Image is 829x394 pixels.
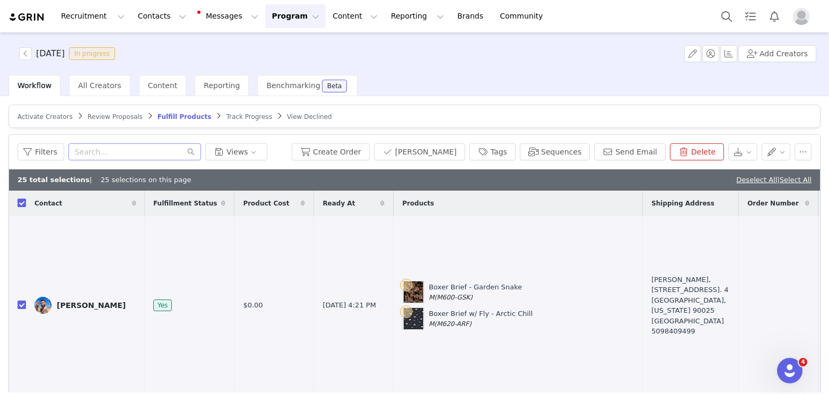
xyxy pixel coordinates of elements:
span: Track Progress [226,113,272,121]
span: Fulfillment Status [153,199,217,208]
div: 5098409499 [651,326,730,337]
div: | 25 selections on this page [18,175,191,185]
span: [object Object] [19,47,119,60]
span: Order Number [747,199,799,208]
div: Boxer Brief w/ Fly - Arctic Chill [429,309,533,329]
button: Sequences [520,143,590,160]
span: M [429,320,434,328]
a: Deselect All [736,176,777,184]
input: Search... [68,143,201,160]
button: Delete [670,143,724,160]
button: Filters [18,143,64,160]
div: Beta [327,83,342,89]
span: Fulfill Products [158,113,212,121]
img: grin logo [8,12,46,22]
a: Brands [451,4,493,28]
button: Content [326,4,384,28]
span: $0.00 [243,300,263,311]
img: placeholder-profile.jpg [793,8,810,25]
span: M [429,294,434,301]
span: Review Proposals [88,113,143,121]
button: Recruitment [55,4,131,28]
span: Activate Creators [18,113,73,121]
span: Reporting [204,81,240,90]
span: Workflow [18,81,51,90]
button: Reporting [385,4,450,28]
span: Products [402,199,434,208]
span: Shipping Address [651,199,714,208]
div: [PERSON_NAME] [57,301,126,310]
button: Notifications [763,4,786,28]
button: Tags [469,143,516,160]
span: (M620-ARF) [434,320,472,328]
span: View Declined [287,113,332,121]
button: Program [265,4,326,28]
span: Contact [34,199,62,208]
button: Create Order [292,143,370,160]
img: Product Image [404,308,423,329]
span: Product Cost [243,199,289,208]
a: Select All [780,176,811,184]
span: 4 [799,358,807,366]
button: [PERSON_NAME] [374,143,465,160]
span: Benchmarking [266,81,320,90]
span: Yes [153,299,172,311]
img: Product Image [404,281,423,303]
span: [DATE] 4:21 PM [322,300,376,311]
i: icon: search [187,148,195,156]
div: [PERSON_NAME], [STREET_ADDRESS]. 4 [GEOGRAPHIC_DATA], [US_STATE] 90025 [GEOGRAPHIC_DATA] [651,275,730,337]
a: Community [494,4,554,28]
button: Messages [193,4,265,28]
span: Content [148,81,178,90]
img: 44006a26-e6bc-49f5-bdae-202054fbf198.jpg [34,297,51,314]
a: [PERSON_NAME] [34,297,136,314]
span: | [777,176,811,184]
span: All Creators [78,81,121,90]
span: (M600-GSK) [434,294,473,301]
iframe: Intercom live chat [777,358,802,383]
button: Views [205,143,267,160]
button: Search [715,4,738,28]
button: Add Creators [738,45,816,62]
span: In progress [69,47,115,60]
button: Profile [787,8,821,25]
button: Contacts [132,4,193,28]
a: Tasks [739,4,762,28]
span: Ready At [322,199,355,208]
h3: [DATE] [36,47,65,60]
button: Send Email [594,143,666,160]
b: 25 total selections [18,176,90,184]
div: Boxer Brief - Garden Snake [429,282,522,303]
